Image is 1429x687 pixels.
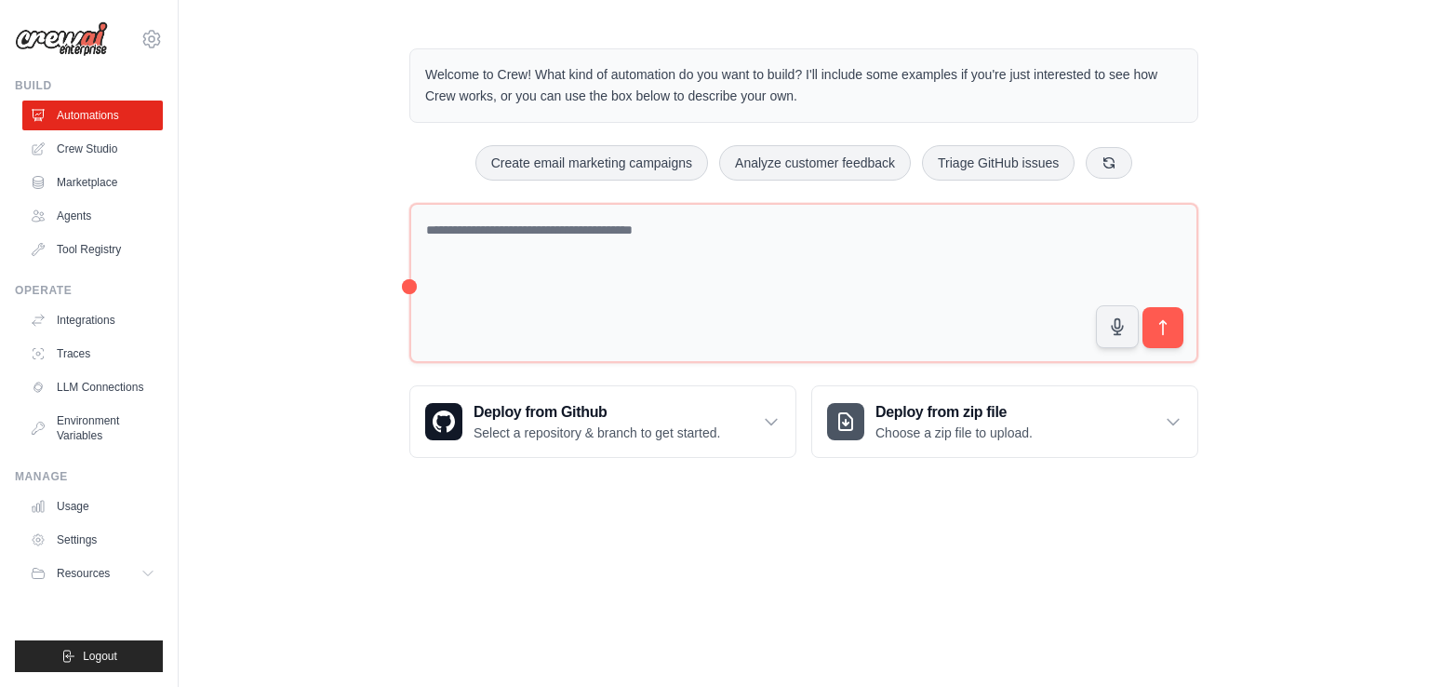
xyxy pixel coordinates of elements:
h3: Deploy from Github [474,401,720,424]
a: Environment Variables [22,406,163,451]
a: Agents [22,201,163,231]
a: Traces [22,339,163,369]
div: Build [15,78,163,93]
button: Triage GitHub issues [922,145,1075,181]
h3: Deploy from zip file [875,401,1033,424]
a: LLM Connections [22,372,163,402]
a: Marketplace [22,168,163,197]
img: Logo [15,21,108,57]
button: Create email marketing campaigns [475,145,708,181]
a: Integrations [22,305,163,335]
a: Crew Studio [22,134,163,164]
a: Automations [22,101,163,130]
a: Settings [22,525,163,555]
span: Resources [57,566,110,581]
p: Select a repository & branch to get started. [474,424,720,442]
button: Analyze customer feedback [719,145,911,181]
p: Choose a zip file to upload. [875,424,1033,442]
div: Operate [15,283,163,298]
p: Welcome to Crew! What kind of automation do you want to build? I'll include some examples if you'... [425,64,1182,107]
div: Manage [15,469,163,484]
a: Usage [22,492,163,521]
button: Logout [15,640,163,672]
span: Logout [83,649,117,664]
button: Resources [22,559,163,588]
a: Tool Registry [22,235,163,264]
